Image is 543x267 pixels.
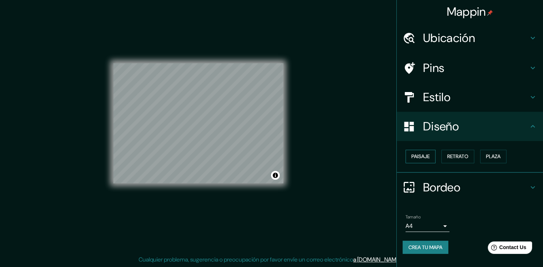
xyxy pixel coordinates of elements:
h4: Estilo [423,90,528,104]
button: Paisaje [406,150,435,163]
h4: Mappin [447,4,493,19]
div: Pins [397,53,543,83]
canvas: Mapa [113,63,283,183]
img: pin-icon.png [487,10,493,16]
button: Plaza [480,150,506,163]
iframe: Help widget launcher [478,239,535,259]
button: Crea tu mapa [403,241,448,254]
p: Cualquier problema, sugerencia o preocupación por favor envíe un correo electrónico . [139,255,402,264]
label: Tamaño [406,214,421,220]
a: a [DOMAIN_NAME] [353,256,401,263]
h4: Pins [423,61,528,75]
h4: Ubicación [423,31,528,45]
div: Estilo [397,83,543,112]
button: Atribución de choques [271,171,280,180]
div: A4 [406,220,449,232]
h4: Diseño [423,119,528,134]
div: Bordeo [397,173,543,202]
div: Ubicación [397,23,543,53]
div: Diseño [397,112,543,141]
button: Retrato [441,150,474,163]
h4: Bordeo [423,180,528,195]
